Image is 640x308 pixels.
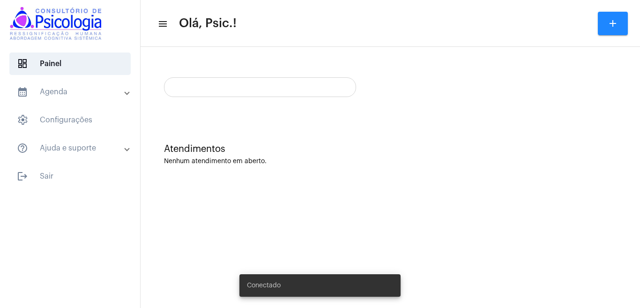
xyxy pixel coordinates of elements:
mat-panel-title: Ajuda e suporte [17,143,125,154]
span: sidenav icon [17,58,28,69]
div: Nenhum atendimento em aberto. [164,158,617,165]
span: Olá, Psic.! [179,16,237,31]
span: sidenav icon [17,114,28,126]
div: Atendimentos [164,144,617,154]
mat-icon: sidenav icon [17,86,28,98]
mat-icon: sidenav icon [157,18,167,30]
mat-icon: sidenav icon [17,143,28,154]
span: Painel [9,53,131,75]
mat-expansion-panel-header: sidenav iconAjuda e suporte [6,137,140,159]
img: logomarcaconsultorio.jpeg [7,5,104,42]
mat-panel-title: Agenda [17,86,125,98]
mat-expansion-panel-header: sidenav iconAgenda [6,81,140,103]
mat-icon: add [607,18,618,29]
mat-icon: sidenav icon [17,171,28,182]
span: Sair [9,165,131,188]
span: Conectado [247,281,281,290]
span: Configurações [9,109,131,131]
